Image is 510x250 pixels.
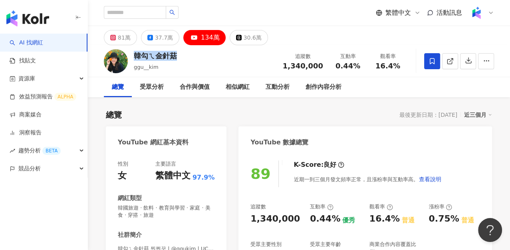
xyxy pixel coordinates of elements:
[118,194,142,202] div: 網紅類型
[106,109,122,120] div: 總覽
[419,176,441,182] span: 查看說明
[306,82,341,92] div: 創作內容分析
[244,32,262,43] div: 30.6萬
[10,39,43,47] a: searchAI 找網紅
[155,160,176,168] div: 主要語言
[437,9,462,16] span: 活動訊息
[18,142,61,160] span: 趨勢分析
[250,241,282,248] div: 受眾主要性別
[169,10,175,15] span: search
[375,62,400,70] span: 16.4%
[478,218,502,242] iframe: Help Scout Beacon - Open
[226,82,250,92] div: 相似網紅
[294,171,441,187] div: 近期一到三個月發文頻率正常，且漲粉率與互動率高。
[112,82,124,92] div: 總覽
[335,62,360,70] span: 0.44%
[250,166,270,182] div: 89
[266,82,290,92] div: 互動分析
[10,129,42,137] a: 洞察報告
[118,170,127,182] div: 女
[373,52,403,60] div: 觀看率
[283,52,323,60] div: 追蹤數
[183,30,226,45] button: 134萬
[118,138,189,147] div: YouTube 網紅基本資料
[18,160,41,178] span: 競品分析
[6,10,49,26] img: logo
[369,203,393,210] div: 觀看率
[230,30,268,45] button: 30.6萬
[155,32,173,43] div: 37.7萬
[118,231,142,239] div: 社群簡介
[310,241,341,248] div: 受眾主要年齡
[201,32,220,43] div: 134萬
[250,138,308,147] div: YouTube 數據總覽
[104,30,137,45] button: 81萬
[140,82,164,92] div: 受眾分析
[310,213,340,225] div: 0.44%
[180,82,210,92] div: 合作與價值
[118,32,131,43] div: 81萬
[461,216,474,225] div: 普通
[250,213,300,225] div: 1,340,000
[192,173,215,182] span: 97.9%
[141,30,179,45] button: 37.7萬
[134,51,177,61] div: 韓勾ㄟ金針菇
[369,213,400,225] div: 16.4%
[294,160,344,169] div: K-Score :
[18,70,35,88] span: 資源庫
[342,216,355,225] div: 優秀
[333,52,363,60] div: 互動率
[323,160,336,169] div: 良好
[250,203,266,210] div: 追蹤數
[10,93,76,101] a: 效益預測報告ALPHA
[385,8,411,17] span: 繁體中文
[399,112,457,118] div: 最後更新日期：[DATE]
[464,110,492,120] div: 近三個月
[134,64,159,70] span: ggu__kim
[10,148,15,154] span: rise
[418,171,441,187] button: 查看說明
[310,203,333,210] div: 互動率
[10,111,42,119] a: 商案媒合
[155,170,191,182] div: 繁體中文
[104,49,128,73] img: KOL Avatar
[429,203,452,210] div: 漲粉率
[469,5,484,20] img: Kolr%20app%20icon%20%281%29.png
[118,160,128,168] div: 性別
[118,204,214,219] span: 韓國旅遊 · 飲料 · 教育與學習 · 家庭 · 美食 · 穿搭 · 旅遊
[42,147,61,155] div: BETA
[402,216,415,225] div: 普通
[283,62,323,70] span: 1,340,000
[10,57,36,65] a: 找貼文
[429,213,459,225] div: 0.75%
